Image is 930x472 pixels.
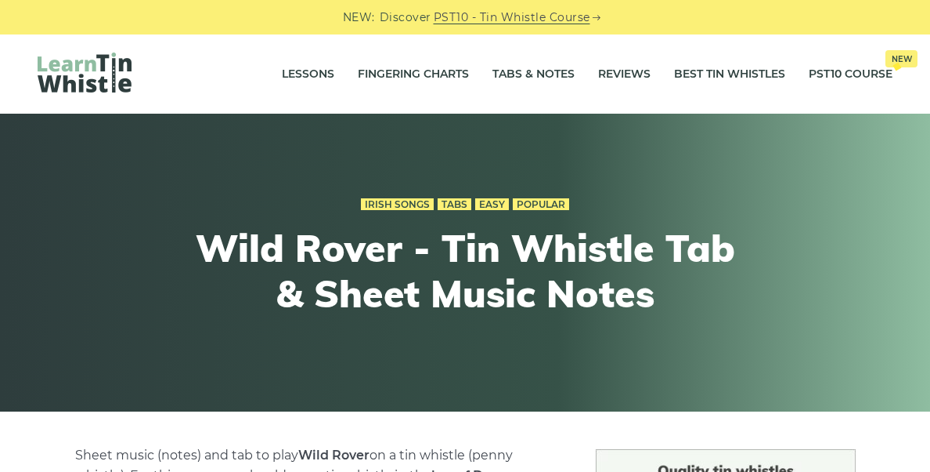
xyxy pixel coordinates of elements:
a: Popular [513,198,569,211]
a: Easy [475,198,509,211]
a: Tabs [438,198,471,211]
strong: Wild Rover [298,448,369,463]
a: Tabs & Notes [492,55,575,94]
a: Irish Songs [361,198,434,211]
a: Lessons [282,55,334,94]
a: Fingering Charts [358,55,469,94]
span: New [885,50,917,67]
h1: Wild Rover - Tin Whistle Tab & Sheet Music Notes [177,226,753,316]
a: Reviews [598,55,651,94]
img: LearnTinWhistle.com [38,53,132,93]
a: Best Tin Whistles [674,55,785,94]
a: PST10 CourseNew [809,55,892,94]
